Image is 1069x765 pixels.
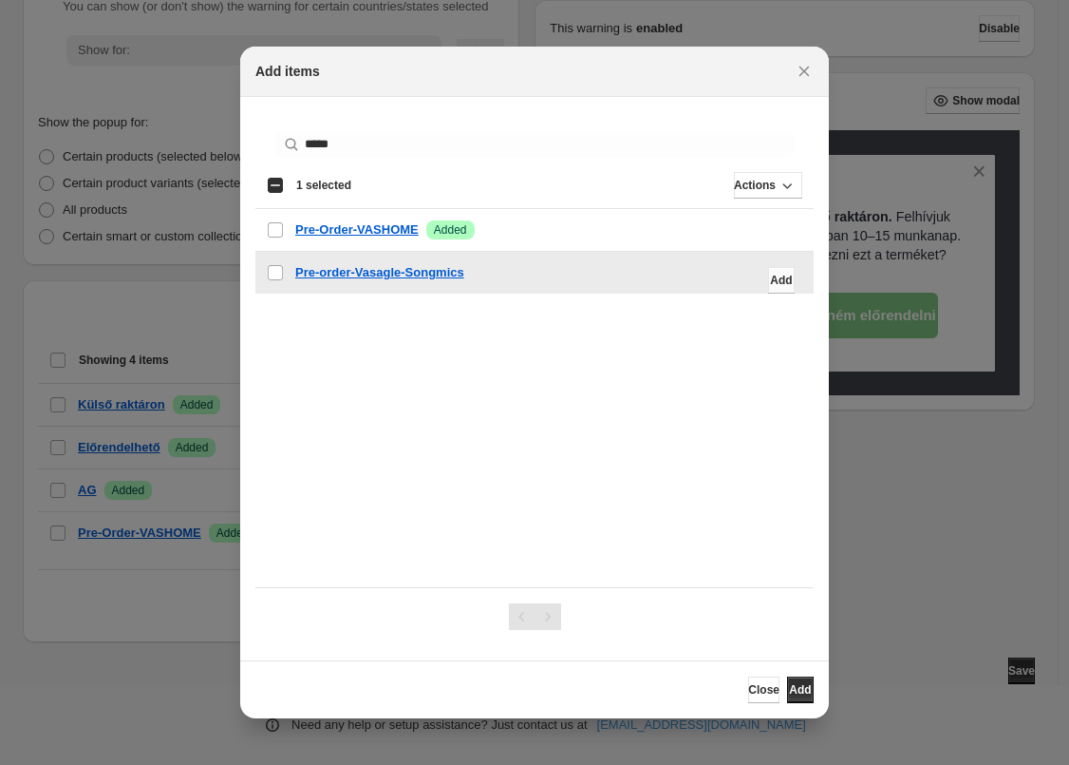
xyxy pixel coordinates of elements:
[509,603,561,630] nav: Pagination
[748,682,779,698] span: Close
[295,263,464,282] a: Pre-order-Vasagle-Songmics
[768,267,795,294] button: Add
[791,58,817,85] button: Close
[296,178,351,193] span: 1 selected
[748,677,779,703] button: Close
[734,172,802,199] button: Actions
[434,222,467,238] span: Added
[295,220,419,239] a: Pre-Order-VASHOME
[734,178,776,193] span: Actions
[255,62,320,81] h2: Add items
[787,677,814,703] button: Add
[770,273,792,288] span: Add
[789,682,811,698] span: Add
